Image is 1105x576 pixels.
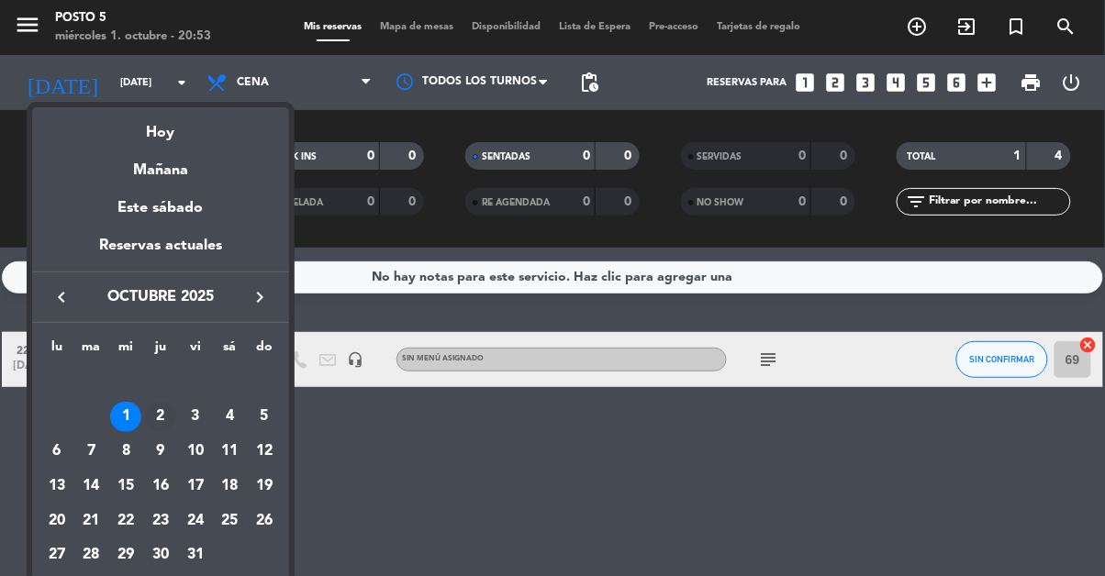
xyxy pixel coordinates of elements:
th: lunes [39,337,74,365]
td: 10 de octubre de 2025 [178,434,213,469]
td: 20 de octubre de 2025 [39,504,74,538]
div: 30 [145,539,176,570]
td: 7 de octubre de 2025 [74,434,109,469]
div: 22 [110,505,141,537]
button: keyboard_arrow_right [243,285,276,309]
div: Hoy [32,107,289,145]
div: 13 [41,471,73,502]
div: 1 [110,402,141,433]
td: 25 de octubre de 2025 [213,504,248,538]
td: 26 de octubre de 2025 [247,504,282,538]
td: 14 de octubre de 2025 [74,469,109,504]
td: 9 de octubre de 2025 [143,434,178,469]
td: 11 de octubre de 2025 [213,434,248,469]
th: martes [74,337,109,365]
div: 11 [214,436,245,467]
td: 1 de octubre de 2025 [108,400,143,435]
i: keyboard_arrow_left [50,286,73,308]
td: 28 de octubre de 2025 [74,537,109,572]
div: 12 [249,436,280,467]
td: 17 de octubre de 2025 [178,469,213,504]
th: miércoles [108,337,143,365]
div: Este sábado [32,183,289,234]
div: 14 [76,471,107,502]
td: 5 de octubre de 2025 [247,400,282,435]
th: jueves [143,337,178,365]
i: keyboard_arrow_right [249,286,271,308]
td: 30 de octubre de 2025 [143,537,178,572]
td: 27 de octubre de 2025 [39,537,74,572]
div: 18 [214,471,245,502]
td: 8 de octubre de 2025 [108,434,143,469]
div: 29 [110,539,141,570]
div: 21 [76,505,107,537]
td: 18 de octubre de 2025 [213,469,248,504]
td: 23 de octubre de 2025 [143,504,178,538]
td: 16 de octubre de 2025 [143,469,178,504]
div: 3 [180,402,211,433]
td: 19 de octubre de 2025 [247,469,282,504]
td: 15 de octubre de 2025 [108,469,143,504]
td: 6 de octubre de 2025 [39,434,74,469]
div: 10 [180,436,211,467]
td: 29 de octubre de 2025 [108,537,143,572]
span: octubre 2025 [78,285,243,309]
th: sábado [213,337,248,365]
th: viernes [178,337,213,365]
div: 26 [249,505,280,537]
div: Mañana [32,145,289,183]
div: 28 [76,539,107,570]
div: 8 [110,436,141,467]
div: 5 [249,402,280,433]
td: 3 de octubre de 2025 [178,400,213,435]
td: 31 de octubre de 2025 [178,537,213,572]
div: 27 [41,539,73,570]
td: 13 de octubre de 2025 [39,469,74,504]
div: 9 [145,436,176,467]
button: keyboard_arrow_left [45,285,78,309]
div: 23 [145,505,176,537]
td: 4 de octubre de 2025 [213,400,248,435]
div: 16 [145,471,176,502]
div: 20 [41,505,73,537]
td: OCT. [39,365,282,400]
td: 24 de octubre de 2025 [178,504,213,538]
div: 24 [180,505,211,537]
td: 22 de octubre de 2025 [108,504,143,538]
div: 6 [41,436,73,467]
th: domingo [247,337,282,365]
div: 4 [214,402,245,433]
div: Reservas actuales [32,234,289,271]
td: 2 de octubre de 2025 [143,400,178,435]
div: 15 [110,471,141,502]
td: 21 de octubre de 2025 [74,504,109,538]
div: 25 [214,505,245,537]
div: 7 [76,436,107,467]
div: 19 [249,471,280,502]
div: 2 [145,402,176,433]
div: 31 [180,539,211,570]
td: 12 de octubre de 2025 [247,434,282,469]
div: 17 [180,471,211,502]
